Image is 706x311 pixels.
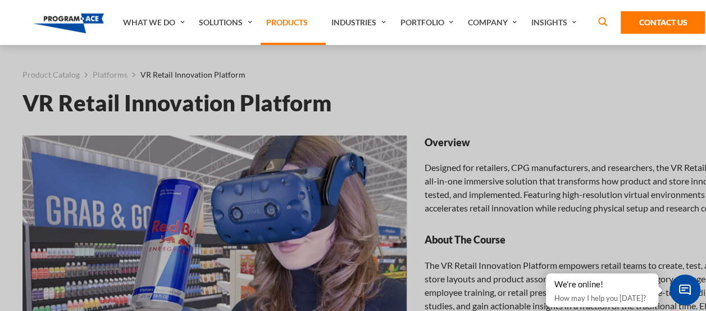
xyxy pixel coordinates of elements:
[33,13,104,33] img: Program-Ace
[554,279,650,290] div: We're online!
[669,274,700,305] span: Chat Widget
[621,11,705,34] a: Contact Us
[554,291,650,305] p: How may I help you [DATE]?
